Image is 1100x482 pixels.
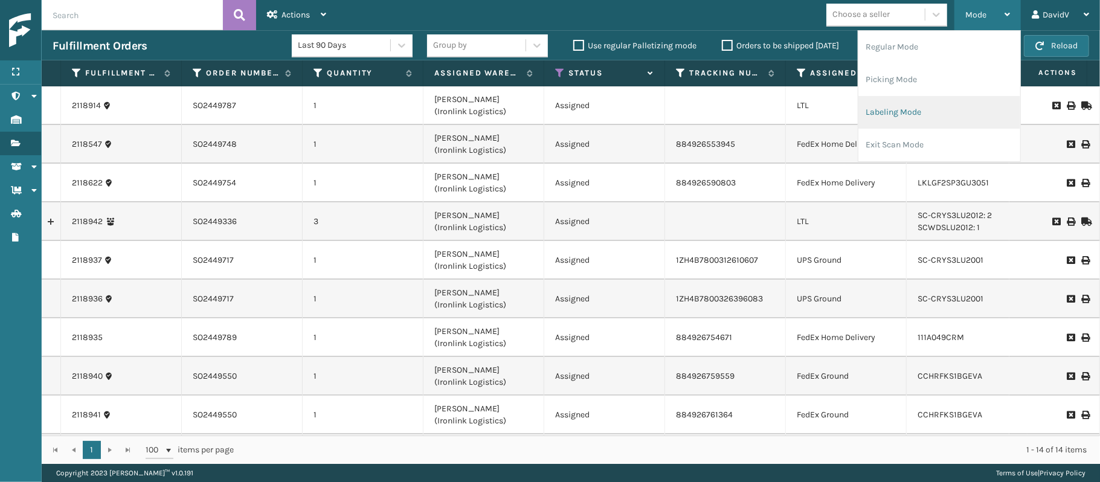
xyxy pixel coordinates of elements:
td: [PERSON_NAME] (Ironlink Logistics) [423,434,544,473]
td: SO2449748 [182,125,303,164]
label: Order Number [206,68,279,79]
td: 3 [303,202,423,241]
td: Assigned [544,396,665,434]
span: items per page [146,441,234,459]
span: Mode [965,10,986,20]
td: [PERSON_NAME] (Ironlink Logistics) [423,202,544,241]
li: Exit Scan Mode [858,129,1020,161]
td: 1 [303,86,423,125]
a: 1ZH4B7800326396083 [676,294,763,304]
td: 1 [303,434,423,473]
i: Print BOL [1067,217,1074,226]
a: 884926761364 [676,410,733,420]
label: Use regular Palletizing mode [573,40,696,51]
td: Assigned [544,241,665,280]
td: Assigned [544,164,665,202]
a: 111A049CRM [918,332,964,342]
a: 1ZH4B7800312610607 [676,255,758,265]
i: Request to Be Cancelled [1067,295,1074,303]
td: SO2449550 [182,396,303,434]
a: SC-CRYS3LU2001 [918,294,983,304]
td: 1 [303,125,423,164]
td: SO2449717 [182,280,303,318]
td: FedEx Ground [786,434,907,473]
a: 2118937 [72,254,102,266]
td: FedEx Home Delivery [786,125,907,164]
a: 2118942 [72,216,103,228]
td: Assigned [544,434,665,473]
div: Last 90 Days [298,39,391,52]
h3: Fulfillment Orders [53,39,147,53]
i: Print Label [1081,333,1089,342]
td: Assigned [544,280,665,318]
td: [PERSON_NAME] (Ironlink Logistics) [423,396,544,434]
span: Actions [1000,63,1084,83]
label: Quantity [327,68,400,79]
td: [PERSON_NAME] (Ironlink Logistics) [423,125,544,164]
a: 2118941 [72,409,101,421]
td: Assigned [544,202,665,241]
td: SO2449550 [182,357,303,396]
i: Print Label [1081,372,1089,381]
i: Mark as Shipped [1081,101,1089,110]
img: logo [9,13,118,48]
td: [PERSON_NAME] (Ironlink Logistics) [423,164,544,202]
label: Fulfillment Order Id [85,68,158,79]
i: Print BOL [1067,101,1074,110]
i: Request to Be Cancelled [1067,333,1074,342]
td: [PERSON_NAME] (Ironlink Logistics) [423,241,544,280]
i: Request to Be Cancelled [1067,372,1074,381]
li: Regular Mode [858,31,1020,63]
td: [PERSON_NAME] (Ironlink Logistics) [423,86,544,125]
a: 2118935 [72,332,103,344]
label: Orders to be shipped [DATE] [722,40,839,51]
div: Choose a seller [832,8,890,21]
td: 1 [303,357,423,396]
td: [PERSON_NAME] (Ironlink Logistics) [423,357,544,396]
td: SO2449717 [182,241,303,280]
a: 884926754671 [676,332,732,342]
div: Group by [433,39,467,52]
td: Assigned [544,318,665,357]
td: FedEx Home Delivery [786,318,907,357]
i: Print Label [1081,256,1089,265]
td: 1 [303,280,423,318]
td: 1 [303,241,423,280]
span: Actions [281,10,310,20]
i: Request to Be Cancelled [1067,411,1074,419]
i: Mark as Shipped [1081,217,1089,226]
a: 2118547 [72,138,102,150]
i: Request to Be Cancelled [1067,179,1074,187]
td: FedEx Ground [786,396,907,434]
a: 2118622 [72,177,103,189]
i: Print Label [1081,411,1089,419]
i: Print Label [1081,179,1089,187]
span: 100 [146,444,164,456]
button: Reload [1024,35,1089,57]
i: Request to Be Cancelled [1067,256,1074,265]
td: 1 [303,164,423,202]
a: SC-CRYS3LU2001 [918,255,983,265]
td: SO2449789 [182,318,303,357]
td: [PERSON_NAME] (Ironlink Logistics) [423,318,544,357]
a: 1 [83,441,101,459]
td: FedEx Home Delivery [786,164,907,202]
a: Privacy Policy [1040,469,1086,477]
td: SO2449754 [182,164,303,202]
a: 884926759559 [676,371,735,381]
a: 2118936 [72,293,103,305]
td: SO2449336 [182,202,303,241]
a: LKLGF2SP3GU3051 [918,178,989,188]
a: Terms of Use [996,469,1038,477]
i: Request to Be Cancelled [1052,217,1060,226]
label: Assigned Warehouse [434,68,521,79]
label: Tracking Number [689,68,762,79]
td: [PERSON_NAME] (Ironlink Logistics) [423,280,544,318]
td: Assigned [544,357,665,396]
td: UPS Ground [786,241,907,280]
i: Request to Be Cancelled [1067,140,1074,149]
a: 884926590803 [676,178,736,188]
i: Request to Be Cancelled [1052,101,1060,110]
div: | [996,464,1086,482]
td: LTL [786,86,907,125]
